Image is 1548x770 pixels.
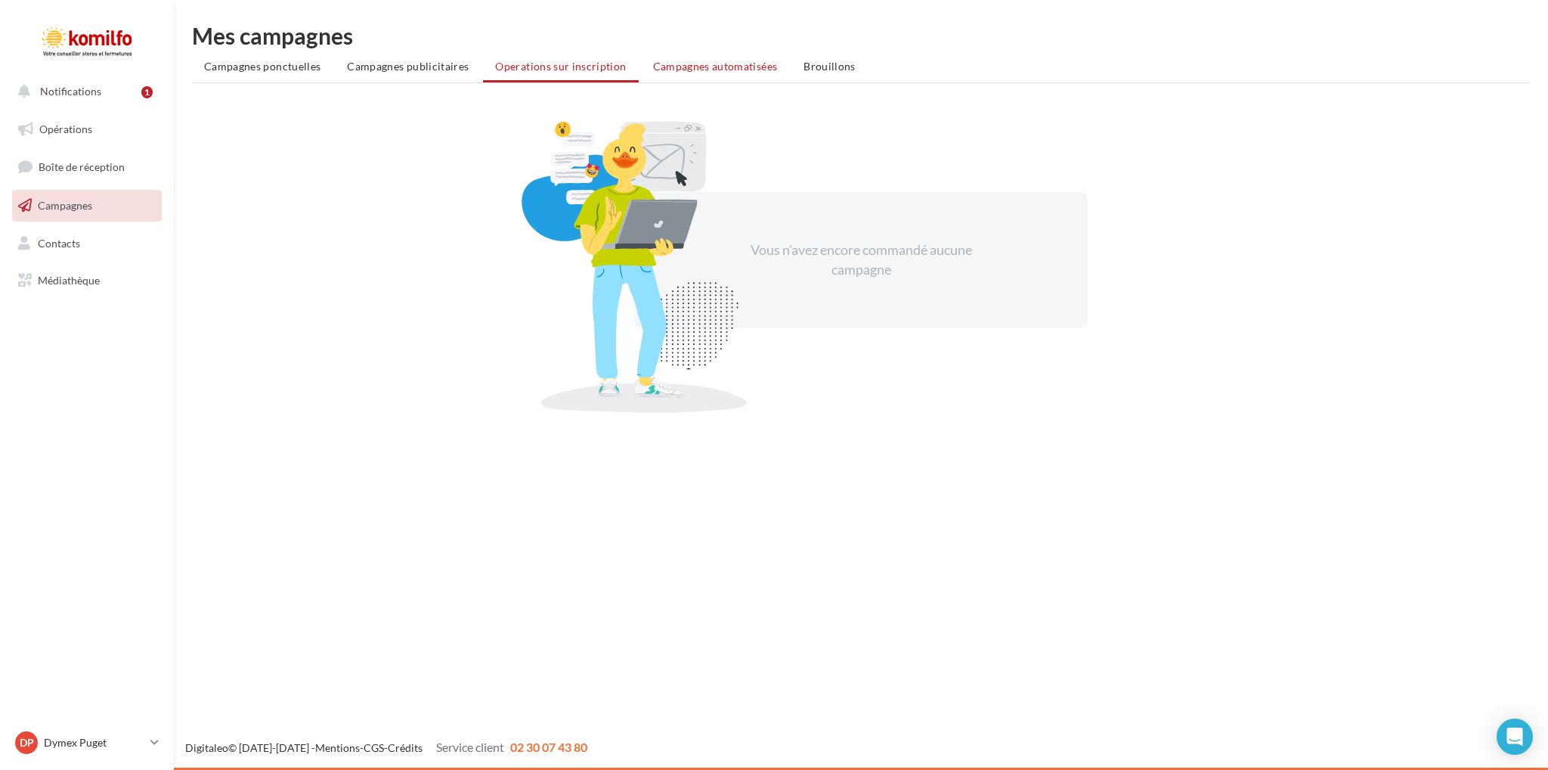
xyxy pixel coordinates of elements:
[12,728,162,757] a: DP Dymex Puget
[1497,719,1533,755] div: Open Intercom Messenger
[803,60,856,73] span: Brouillons
[436,740,504,754] span: Service client
[347,60,469,73] span: Campagnes publicitaires
[364,741,384,754] a: CGS
[192,24,1530,47] div: Mes campagnes
[40,85,101,98] span: Notifications
[39,123,92,135] span: Opérations
[204,60,320,73] span: Campagnes ponctuelles
[510,740,587,754] span: 02 30 07 43 80
[653,60,778,73] span: Campagnes automatisées
[44,735,144,750] p: Dymex Puget
[38,199,92,212] span: Campagnes
[9,113,165,145] a: Opérations
[9,228,165,259] a: Contacts
[9,265,165,297] a: Médiathèque
[38,236,80,249] span: Contacts
[9,151,165,183] a: Boîte de réception
[20,735,34,750] span: DP
[38,274,100,287] span: Médiathèque
[39,160,125,173] span: Boîte de réception
[141,86,153,98] div: 1
[9,190,165,222] a: Campagnes
[185,741,587,754] span: © [DATE]-[DATE] - - -
[388,741,423,754] a: Crédits
[315,741,360,754] a: Mentions
[731,241,991,279] div: Vous n'avez encore commandé aucune campagne
[9,76,159,107] button: Notifications 1
[185,741,228,754] a: Digitaleo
